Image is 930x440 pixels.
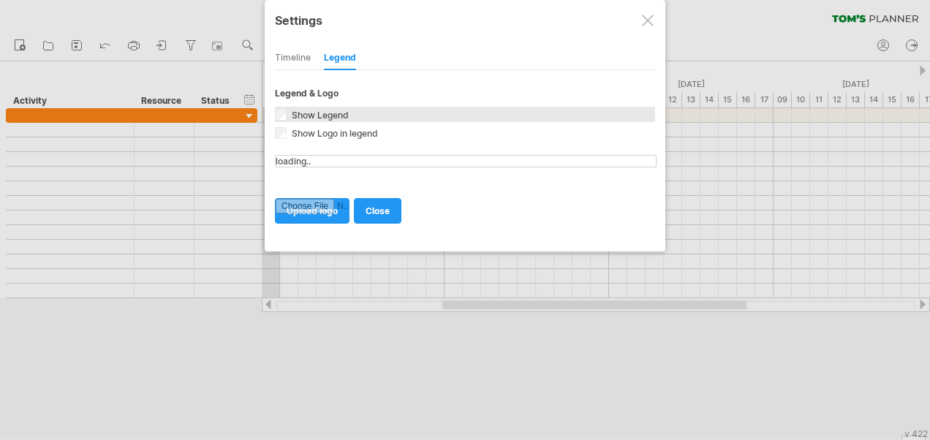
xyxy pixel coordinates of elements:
[289,110,349,121] span: Show Legend
[354,198,401,224] a: close
[324,47,356,70] div: Legend
[275,7,655,33] div: Settings
[275,198,349,224] a: upload logo
[275,88,655,99] div: Legend & Logo
[287,205,338,216] span: upload logo
[289,128,378,139] span: Show Logo in legend
[366,205,390,216] span: close
[275,47,311,70] div: Timeline
[276,156,656,167] div: loading..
